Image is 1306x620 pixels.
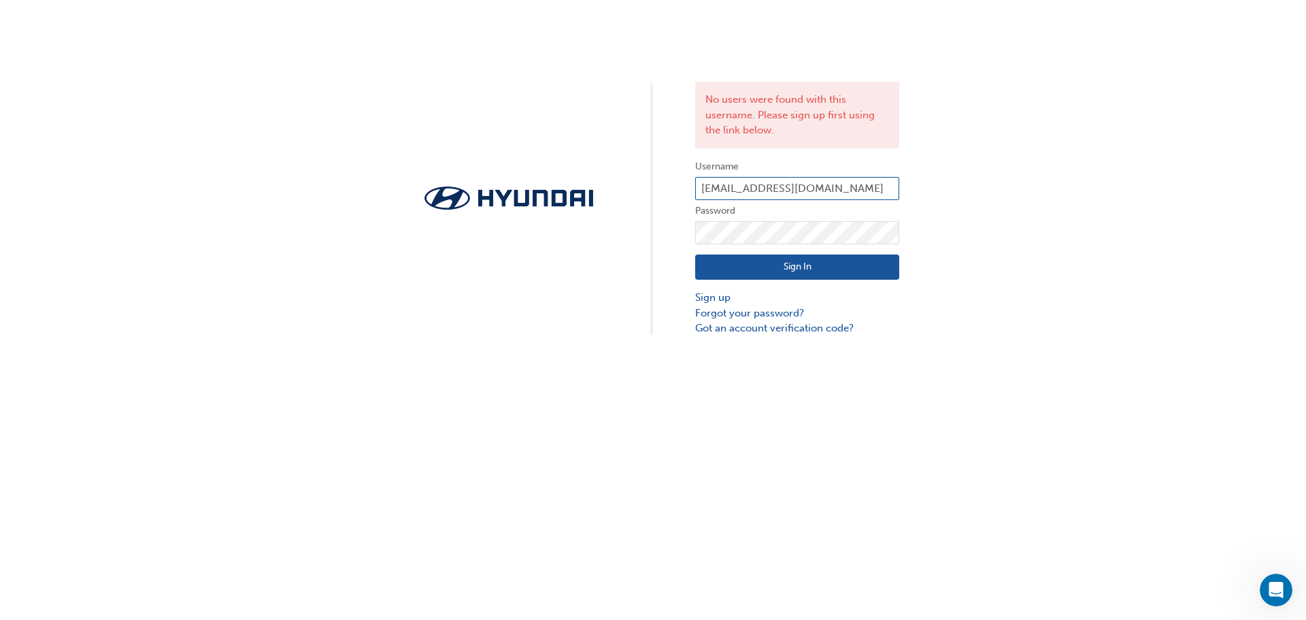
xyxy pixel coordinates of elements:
[695,159,899,175] label: Username
[695,290,899,306] a: Sign up
[695,177,899,200] input: Username
[695,203,899,219] label: Password
[695,255,899,280] button: Sign In
[695,306,899,321] a: Forgot your password?
[695,82,899,148] div: No users were found with this username. Please sign up first using the link below.
[1260,574,1292,606] iframe: Intercom live chat
[695,321,899,336] a: Got an account verification code?
[407,182,611,214] img: Trak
